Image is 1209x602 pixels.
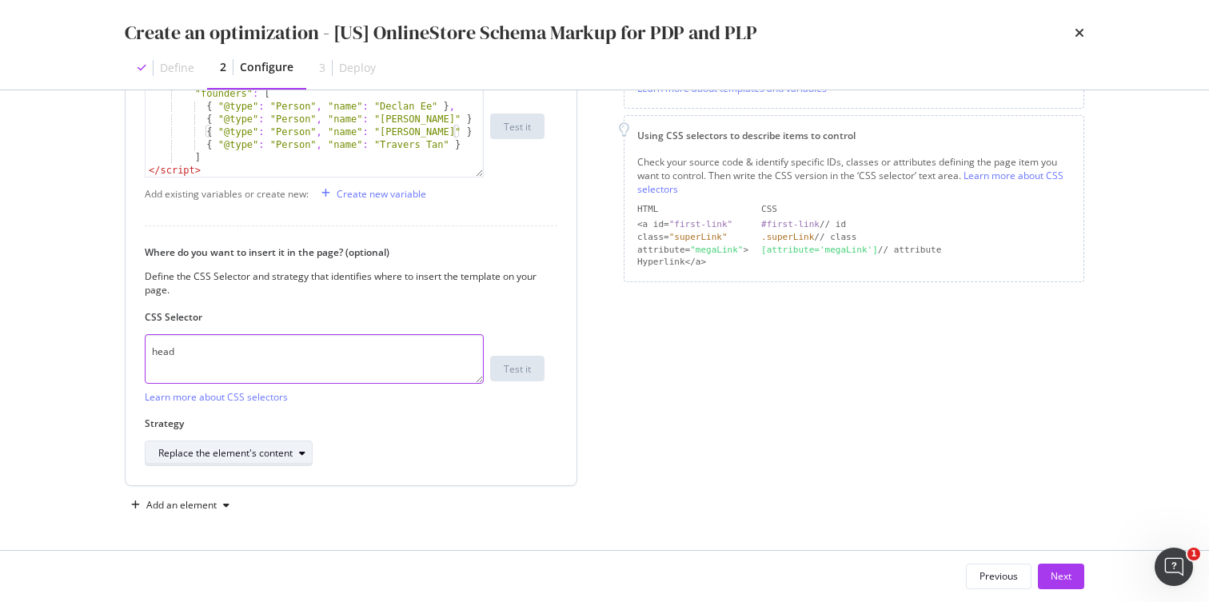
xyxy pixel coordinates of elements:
[761,231,1071,244] div: // class
[1038,564,1084,589] button: Next
[145,245,545,259] label: Where do you want to insert it in the page? (optional)
[669,219,732,229] div: "first-link"
[690,245,743,255] div: "megaLink"
[145,310,545,324] label: CSS Selector
[761,232,814,242] div: .superLink
[637,218,748,231] div: <a id=
[637,203,748,216] div: HTML
[337,187,426,201] div: Create new variable
[145,269,545,297] div: Define the CSS Selector and strategy that identifies where to insert the template on your page.
[761,219,820,229] div: #first-link
[315,181,426,206] button: Create new variable
[145,187,309,201] div: Add existing variables or create new:
[1187,548,1200,560] span: 1
[637,169,1063,196] a: Learn more about CSS selectors
[240,59,293,75] div: Configure
[160,60,194,76] div: Define
[1075,19,1084,46] div: times
[637,155,1071,196] div: Check your source code & identify specific IDs, classes or attributes defining the page item you ...
[490,356,545,381] button: Test it
[1051,569,1071,583] div: Next
[145,441,313,466] button: Replace the element's content
[158,449,293,458] div: Replace the element's content
[637,256,748,269] div: Hyperlink</a>
[490,114,545,139] button: Test it
[145,390,288,404] a: Learn more about CSS selectors
[146,500,217,510] div: Add an element
[1155,548,1193,586] iframe: Intercom live chat
[761,245,878,255] div: [attribute='megaLink']
[637,82,827,95] a: Learn more about templates and variables
[220,59,226,75] div: 2
[504,120,531,134] div: Test it
[669,232,728,242] div: "superLink"
[637,244,748,257] div: attribute= >
[504,362,531,376] div: Test it
[125,492,236,518] button: Add an element
[761,203,1071,216] div: CSS
[145,417,545,430] label: Strategy
[637,129,1071,142] div: Using CSS selectors to describe items to control
[980,569,1018,583] div: Previous
[339,60,376,76] div: Deploy
[637,231,748,244] div: class=
[125,19,757,46] div: Create an optimization - [US] OnlineStore Schema Markup for PDP and PLP
[319,60,325,76] div: 3
[966,564,1031,589] button: Previous
[761,218,1071,231] div: // id
[145,334,484,384] textarea: head
[761,244,1071,257] div: // attribute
